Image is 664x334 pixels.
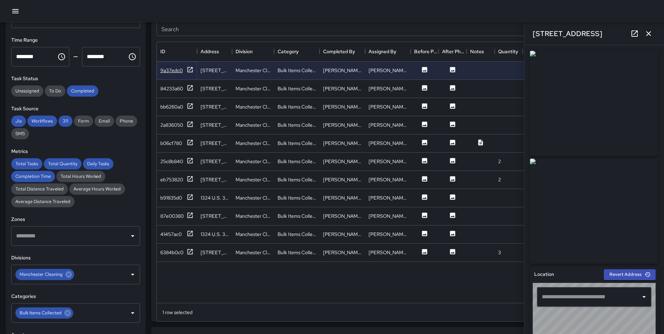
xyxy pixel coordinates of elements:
[45,88,65,94] span: To Do
[11,105,140,113] h6: Task Source
[369,42,396,61] div: Assigned By
[274,42,320,61] div: Category
[160,248,194,257] button: 6384b0c0
[323,67,362,74] div: James Wyatt
[365,42,411,61] div: Assigned By
[323,103,362,110] div: Willie Young
[498,176,501,183] div: 2
[56,173,105,179] span: Total Hours Worked
[236,231,271,238] div: Manchester Cleaning
[95,118,114,124] span: Email
[236,121,271,128] div: Manchester Cleaning
[201,176,229,183] div: 1314 Mcdonough Street
[369,103,407,110] div: Willie Young
[201,249,229,256] div: 411 Bainbridge Street
[201,194,229,201] div: 1324 U.S. 360
[58,116,72,127] div: 311
[414,42,439,61] div: Before Photo
[439,42,467,61] div: After Photo
[369,194,407,201] div: Willie Young
[160,212,194,221] button: 87e00380
[11,199,75,204] span: Average Distance Traveled
[201,140,229,147] div: 201 West Commerce Road
[320,42,365,61] div: Completed By
[27,116,57,127] div: Workflows
[278,231,316,238] div: Bulk Items Collected
[160,121,183,128] div: 2a836050
[278,42,299,61] div: Category
[498,158,501,165] div: 2
[236,67,271,74] div: Manchester Cleaning
[11,88,43,94] span: Unassigned
[369,231,407,238] div: Markee White
[116,116,137,127] div: Phone
[125,50,139,64] button: Choose time, selected time is 11:59 PM
[278,67,316,74] div: Bulk Items Collected
[69,186,125,192] span: Average Hours Worked
[323,140,362,147] div: Willie Young
[278,176,316,183] div: Bulk Items Collected
[278,158,316,165] div: Bulk Items Collected
[201,213,229,220] div: 14 West 11th Street
[15,309,66,317] span: Bulk Items Collected
[11,196,75,207] div: Average Distance Traveled
[323,158,362,165] div: Markee White
[11,85,43,97] div: Unassigned
[74,116,93,127] div: Form
[83,161,113,167] span: Daily Tasks
[160,85,183,92] div: 84233a60
[278,140,316,147] div: Bulk Items Collected
[498,42,518,61] div: Quantity
[160,139,194,148] button: b06cf780
[15,269,74,280] div: Manchester Cleaning
[11,183,68,195] div: Total Distance Traveled
[128,270,138,279] button: Open
[236,140,271,147] div: Manchester Cleaning
[128,308,138,318] button: Open
[236,85,271,92] div: Manchester Cleaning
[495,42,523,61] div: Quantity
[160,140,182,147] div: b06cf780
[236,42,253,61] div: Division
[11,186,68,192] span: Total Distance Traveled
[44,161,82,167] span: Total Quantity
[160,67,183,74] div: 9a37edc0
[157,42,197,61] div: ID
[160,66,194,75] button: 9a37edc0
[15,270,67,278] span: Manchester Cleaning
[45,85,65,97] div: To Do
[201,103,229,110] div: 521 Hull Street
[201,231,229,238] div: 1324 U.S. 360
[278,249,316,256] div: Bulk Items Collected
[201,121,229,128] div: 412 West 14th Street
[323,121,362,128] div: Willie Young
[498,249,501,256] div: 3
[44,158,82,169] div: Total Quantity
[278,103,316,110] div: Bulk Items Collected
[236,249,271,256] div: Manchester Cleaning
[56,171,105,182] div: Total Hours Worked
[128,231,138,241] button: Open
[442,42,467,61] div: After Photo
[323,249,362,256] div: Corey Harrison
[11,118,26,124] span: Jia
[58,118,72,124] span: 311
[323,42,355,61] div: Completed By
[160,121,194,130] button: 2a836050
[160,175,194,184] button: eb753820
[11,131,29,137] span: SMS
[160,103,194,111] button: bb6260a0
[160,157,194,166] button: 25c8b840
[11,148,140,155] h6: Metrics
[74,118,93,124] span: Form
[369,249,407,256] div: Corey Harrison
[201,67,229,74] div: 325 East 5th Street
[69,183,125,195] div: Average Hours Worked
[15,307,73,319] div: Bulk Items Collected
[278,213,316,220] div: Bulk Items Collected
[160,249,183,256] div: 6384b0c0
[369,213,407,220] div: Markee White
[369,158,407,165] div: Markee White
[160,103,183,110] div: bb6260a0
[116,118,137,124] span: Phone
